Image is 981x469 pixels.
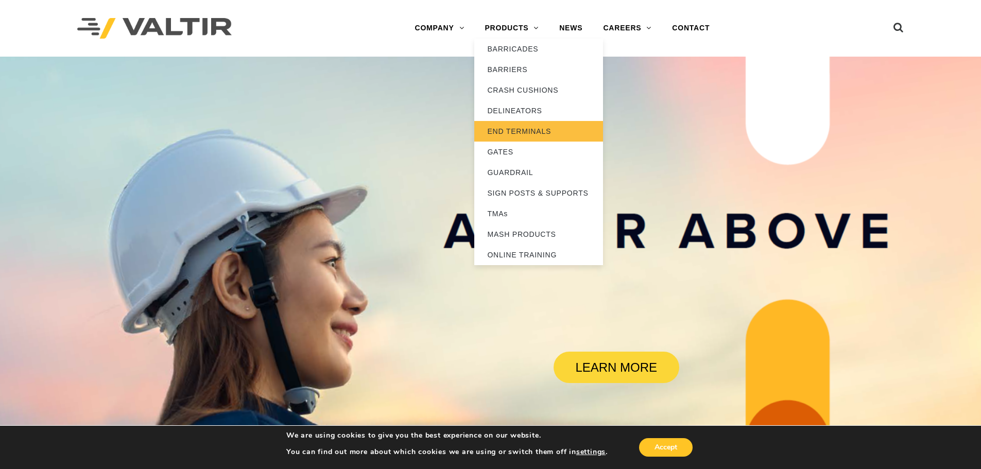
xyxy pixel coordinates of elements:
[474,245,603,265] a: ONLINE TRAINING
[593,18,662,39] a: CAREERS
[662,18,720,39] a: CONTACT
[474,224,603,245] a: MASH PRODUCTS
[474,80,603,100] a: CRASH CUSHIONS
[639,438,693,457] button: Accept
[404,18,474,39] a: COMPANY
[474,100,603,121] a: DELINEATORS
[474,183,603,203] a: SIGN POSTS & SUPPORTS
[549,18,593,39] a: NEWS
[554,352,679,383] a: LEARN MORE
[286,447,608,457] p: You can find out more about which cookies we are using or switch them off in .
[286,431,608,440] p: We are using cookies to give you the best experience on our website.
[474,39,603,59] a: BARRICADES
[474,162,603,183] a: GUARDRAIL
[576,447,606,457] button: settings
[474,203,603,224] a: TMAs
[474,18,549,39] a: PRODUCTS
[77,18,232,39] img: Valtir
[474,59,603,80] a: BARRIERS
[474,142,603,162] a: GATES
[474,121,603,142] a: END TERMINALS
